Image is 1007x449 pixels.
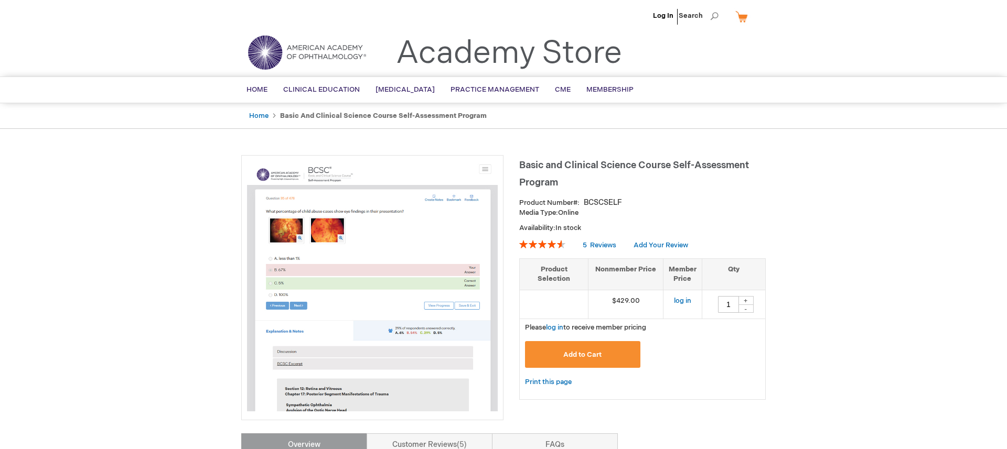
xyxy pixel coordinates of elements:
[555,224,581,232] span: In stock
[280,112,487,120] strong: Basic and Clinical Science Course Self-Assessment Program
[457,440,467,449] span: 5
[525,376,572,389] a: Print this page
[653,12,673,20] a: Log In
[525,341,640,368] button: Add to Cart
[634,241,688,249] a: Add Your Review
[396,35,622,72] a: Academy Store
[679,5,719,26] span: Search
[718,296,739,313] input: Qty
[674,297,691,305] a: log in
[584,198,622,208] div: BCSCSELF
[583,241,587,249] span: 5
[519,208,766,218] p: Online
[520,258,588,290] th: Product Selection
[376,85,435,94] span: [MEDICAL_DATA]
[451,85,539,94] span: Practice Management
[702,258,765,290] th: Qty
[738,296,754,305] div: +
[519,199,580,207] strong: Product Number
[247,161,498,411] img: Basic and Clinical Science Course Self-Assessment Program
[563,351,602,359] span: Add to Cart
[525,323,646,332] span: Please to receive member pricing
[247,85,267,94] span: Home
[249,112,269,120] a: Home
[519,209,558,217] strong: Media Type:
[555,85,571,94] span: CME
[546,323,563,332] a: log in
[586,85,634,94] span: Membership
[588,258,663,290] th: Nonmember Price
[590,241,616,249] span: Reviews
[519,223,766,233] p: Availability:
[283,85,360,94] span: Clinical Education
[588,290,663,319] td: $429.00
[738,304,754,313] div: -
[663,258,702,290] th: Member Price
[519,240,565,248] div: 92%
[583,241,618,249] a: 5 Reviews
[519,160,749,188] span: Basic and Clinical Science Course Self-Assessment Program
